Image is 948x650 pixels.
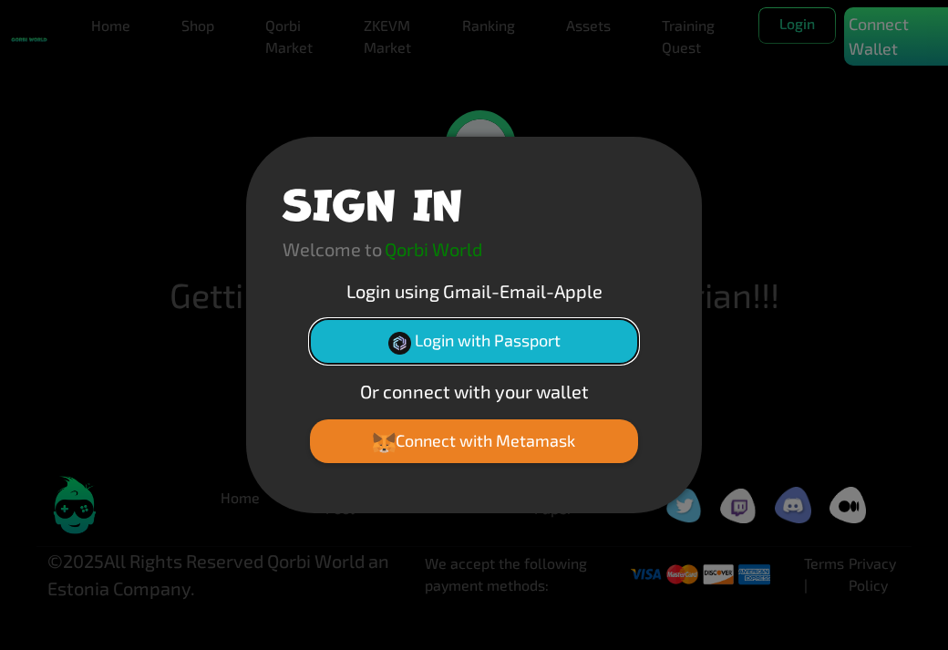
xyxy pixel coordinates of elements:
[310,419,638,463] button: Connect with Metamask
[310,319,638,363] button: Login with Passport
[283,235,382,263] p: Welcome to
[283,277,665,304] p: Login using Gmail-Email-Apple
[385,235,482,263] p: Qorbi World
[388,332,411,355] img: Passport Logo
[283,377,665,405] p: Or connect with your wallet
[283,173,462,228] h1: SIGN IN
